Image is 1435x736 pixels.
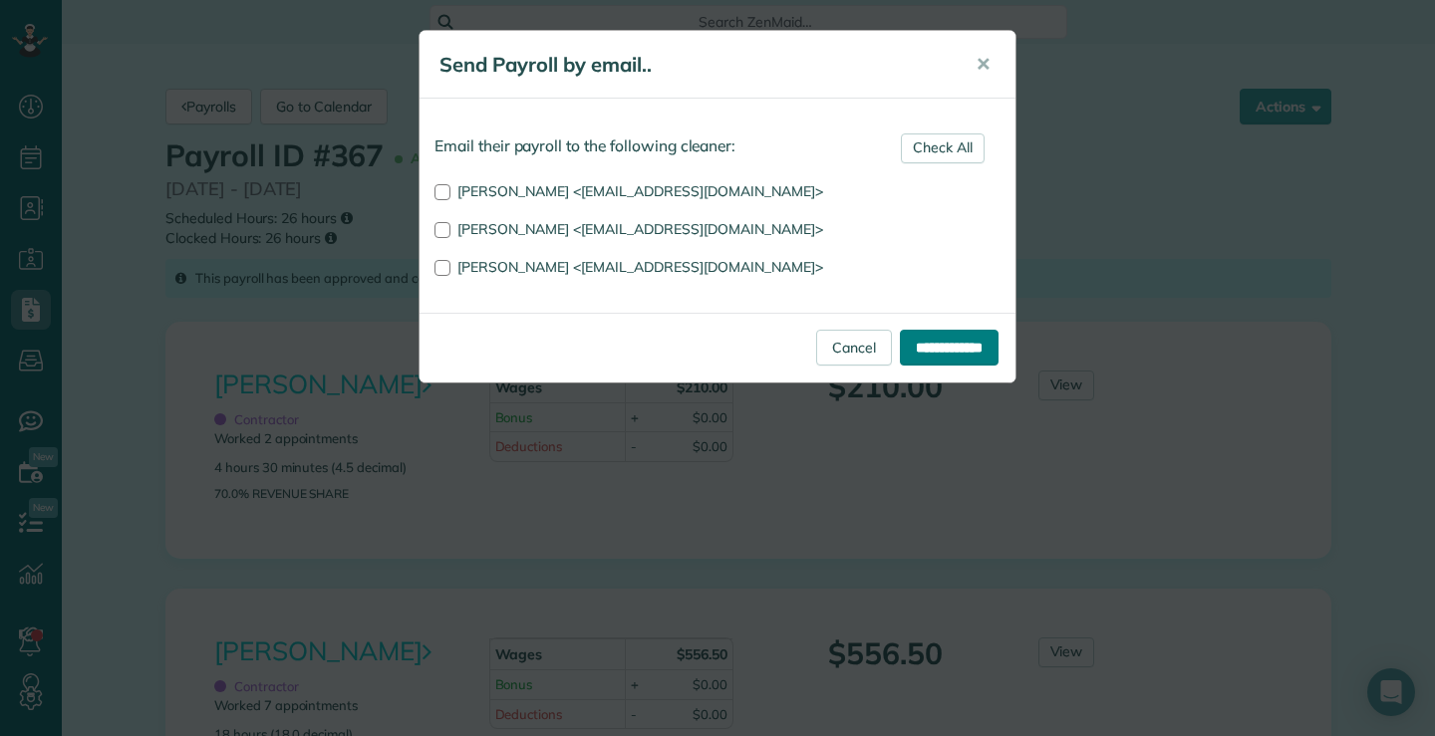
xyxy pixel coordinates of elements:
[457,220,823,238] span: [PERSON_NAME] <[EMAIL_ADDRESS][DOMAIN_NAME]>
[457,182,823,200] span: [PERSON_NAME] <[EMAIL_ADDRESS][DOMAIN_NAME]>
[976,53,991,76] span: ✕
[901,133,985,163] a: Check All
[816,330,892,366] a: Cancel
[439,51,948,79] h5: Send Payroll by email..
[457,258,823,276] span: [PERSON_NAME] <[EMAIL_ADDRESS][DOMAIN_NAME]>
[434,137,1001,154] h4: Email their payroll to the following cleaner:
